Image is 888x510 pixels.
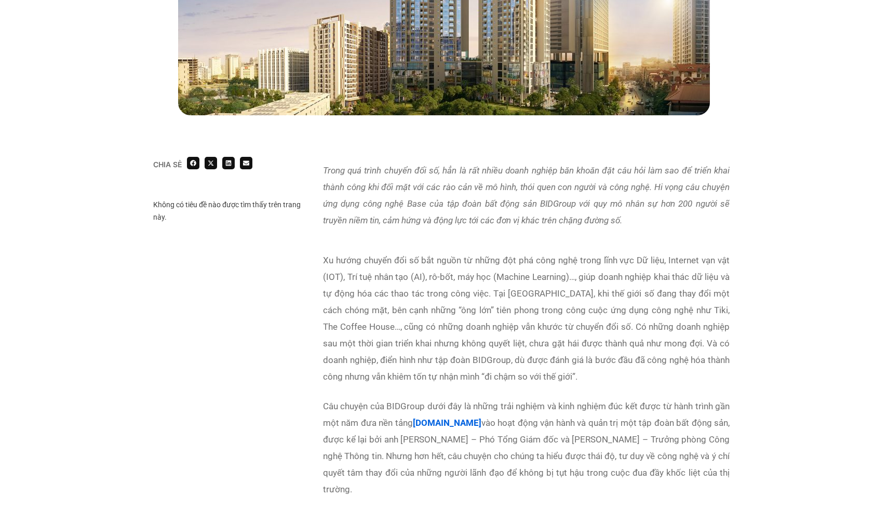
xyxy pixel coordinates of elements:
div: Share on x-twitter [205,157,217,169]
div: Không có tiêu đề nào được tìm thấy trên trang này. [153,198,307,223]
div: Share on linkedin [222,157,235,169]
div: Chia sẻ [153,161,182,168]
a: [DOMAIN_NAME] [413,418,481,428]
p: Xu hướng chuyển đổi số bắt nguồn từ những đột phá công nghệ trong lĩnh vực Dữ liệu, Internet vạn ... [323,252,730,385]
div: Share on email [240,157,252,169]
em: Trong quá trình chuyển đổi số, hẳn là rất nhiều doanh nghiệp băn khoăn đặt câu hỏi làm sao để tri... [323,165,730,225]
p: Câu chuyện của BIDGroup dưới đây là những trải nghiệm và kinh nghiệm đúc kết được từ hành trình g... [323,398,730,498]
div: Share on facebook [187,157,199,169]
